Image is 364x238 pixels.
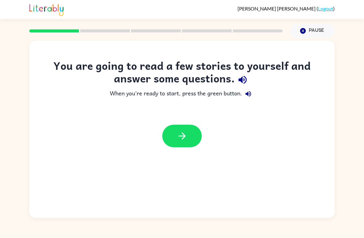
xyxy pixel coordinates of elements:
a: Logout [318,6,333,11]
div: When you're ready to start, press the green button. [42,88,322,100]
span: [PERSON_NAME] [PERSON_NAME] [238,6,316,11]
div: You are going to read a few stories to yourself and answer some questions. [42,59,322,88]
div: ( ) [238,6,335,11]
img: Literably [29,2,64,16]
button: Pause [290,24,335,38]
